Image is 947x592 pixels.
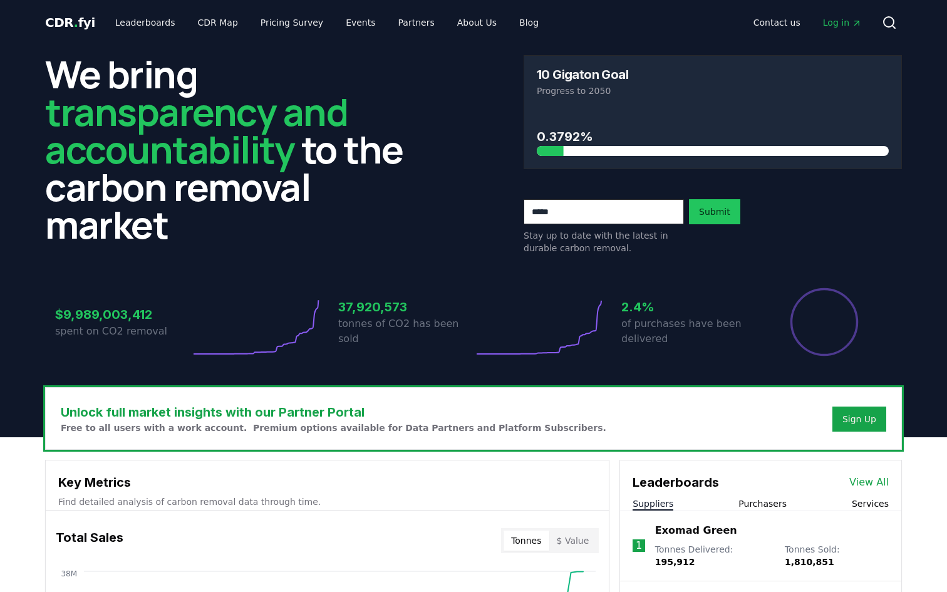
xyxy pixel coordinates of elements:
nav: Main [743,11,872,34]
h3: Leaderboards [633,473,719,492]
h3: 37,920,573 [338,298,473,316]
a: Contact us [743,11,810,34]
tspan: 38M [61,569,77,578]
a: Blog [509,11,549,34]
button: Purchasers [738,497,787,510]
button: Suppliers [633,497,673,510]
p: Find detailed analysis of carbon removal data through time. [58,496,596,508]
p: tonnes of CO2 has been sold [338,316,473,346]
a: Leaderboards [105,11,185,34]
span: CDR fyi [45,15,95,30]
h3: Total Sales [56,528,123,553]
h3: 0.3792% [537,127,889,146]
h3: 10 Gigaton Goal [537,68,628,81]
button: Sign Up [832,407,886,432]
p: Stay up to date with the latest in durable carbon removal. [524,229,684,254]
a: Sign Up [842,413,876,425]
p: Tonnes Sold : [785,543,889,568]
h3: Unlock full market insights with our Partner Portal [61,403,606,422]
span: transparency and accountability [45,86,348,175]
button: Services [852,497,889,510]
a: CDR.fyi [45,14,95,31]
h3: $9,989,003,412 [55,305,190,324]
p: Progress to 2050 [537,85,889,97]
a: Partners [388,11,445,34]
h2: We bring to the carbon removal market [45,55,423,243]
nav: Main [105,11,549,34]
a: CDR Map [188,11,248,34]
a: View All [849,475,889,490]
a: Exomad Green [655,523,737,538]
button: Submit [689,199,740,224]
span: 195,912 [655,557,695,567]
span: Log in [823,16,862,29]
p: spent on CO2 removal [55,324,190,339]
a: Log in [813,11,872,34]
h3: Key Metrics [58,473,596,492]
h3: 2.4% [621,298,757,316]
div: Percentage of sales delivered [789,287,859,357]
p: Tonnes Delivered : [655,543,772,568]
span: . [74,15,78,30]
button: Tonnes [504,531,549,551]
p: of purchases have been delivered [621,316,757,346]
a: Events [336,11,385,34]
span: 1,810,851 [785,557,834,567]
p: 1 [636,538,642,553]
a: Pricing Survey [251,11,333,34]
p: Free to all users with a work account. Premium options available for Data Partners and Platform S... [61,422,606,434]
a: About Us [447,11,507,34]
button: $ Value [549,531,597,551]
